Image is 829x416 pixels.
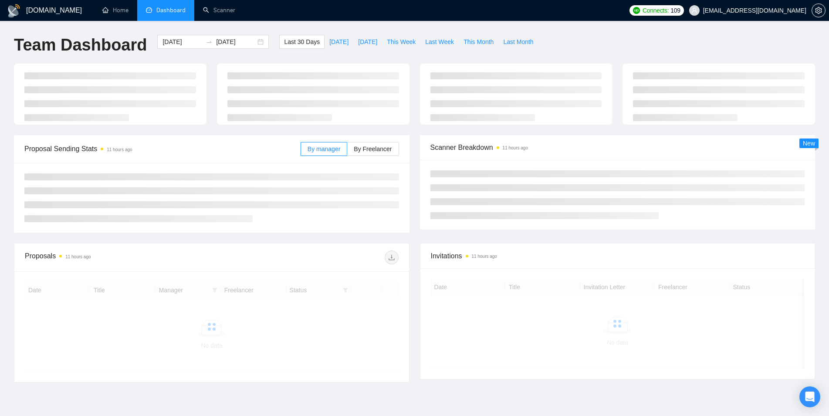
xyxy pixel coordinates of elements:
[459,35,498,49] button: This Month
[643,6,669,15] span: Connects:
[206,38,213,45] span: to
[206,38,213,45] span: swap-right
[162,37,202,47] input: Start date
[329,37,349,47] span: [DATE]
[464,37,494,47] span: This Month
[358,37,377,47] span: [DATE]
[203,7,235,14] a: searchScanner
[691,7,697,14] span: user
[812,7,825,14] span: setting
[216,37,256,47] input: End date
[25,250,212,264] div: Proposals
[65,254,91,259] time: 11 hours ago
[799,386,820,407] div: Open Intercom Messenger
[325,35,353,49] button: [DATE]
[812,3,826,17] button: setting
[812,7,826,14] a: setting
[107,147,132,152] time: 11 hours ago
[633,7,640,14] img: upwork-logo.png
[498,35,538,49] button: Last Month
[430,142,805,153] span: Scanner Breakdown
[14,35,147,55] h1: Team Dashboard
[354,145,392,152] span: By Freelancer
[308,145,340,152] span: By manager
[431,250,805,261] span: Invitations
[102,7,129,14] a: homeHome
[387,37,416,47] span: This Week
[279,35,325,49] button: Last 30 Days
[503,37,533,47] span: Last Month
[353,35,382,49] button: [DATE]
[420,35,459,49] button: Last Week
[803,140,815,147] span: New
[156,7,186,14] span: Dashboard
[146,7,152,13] span: dashboard
[670,6,680,15] span: 109
[24,143,301,154] span: Proposal Sending Stats
[503,145,528,150] time: 11 hours ago
[472,254,497,259] time: 11 hours ago
[284,37,320,47] span: Last 30 Days
[7,4,21,18] img: logo
[382,35,420,49] button: This Week
[425,37,454,47] span: Last Week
